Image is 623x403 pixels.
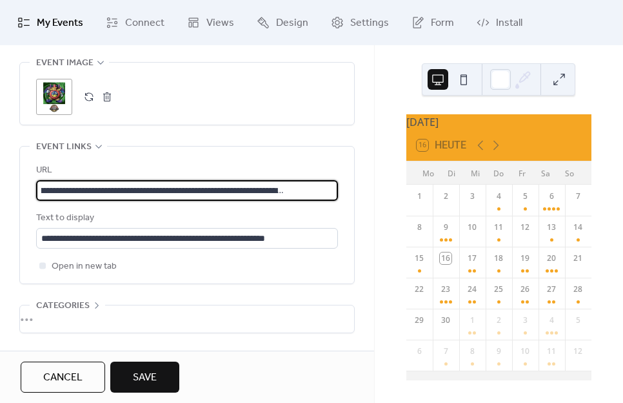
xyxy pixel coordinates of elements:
[519,346,531,357] div: 10
[467,5,532,40] a: Install
[519,191,531,202] div: 5
[413,315,425,326] div: 29
[36,298,90,314] span: Categories
[493,346,504,357] div: 9
[125,15,164,31] span: Connect
[466,191,478,202] div: 3
[413,253,425,264] div: 15
[110,362,179,393] button: Save
[431,15,454,31] span: Form
[20,305,354,333] div: •••
[36,211,335,226] div: Text to display
[440,161,463,185] div: Di
[133,370,157,386] span: Save
[417,161,440,185] div: Mo
[96,5,174,40] a: Connect
[36,56,94,71] span: Event image
[466,315,478,326] div: 1
[206,15,234,31] span: Views
[413,222,425,233] div: 8
[36,79,72,115] div: ;
[534,161,557,185] div: Sa
[519,253,531,264] div: 19
[350,15,389,31] span: Settings
[413,191,425,202] div: 1
[402,5,464,40] a: Form
[406,114,591,130] div: [DATE]
[546,222,557,233] div: 13
[572,253,584,264] div: 21
[519,222,531,233] div: 12
[546,191,557,202] div: 6
[440,191,451,202] div: 2
[493,284,504,295] div: 25
[493,222,504,233] div: 11
[546,315,557,326] div: 4
[36,347,57,363] span: RSVP
[493,315,504,326] div: 2
[466,253,478,264] div: 17
[496,15,522,31] span: Install
[43,370,83,386] span: Cancel
[36,163,335,178] div: URL
[546,346,557,357] div: 11
[276,15,308,31] span: Design
[247,5,318,40] a: Design
[413,346,425,357] div: 6
[511,161,534,185] div: Fr
[493,253,504,264] div: 18
[572,315,584,326] div: 5
[36,139,92,155] span: Event links
[440,315,451,326] div: 30
[572,346,584,357] div: 12
[464,161,487,185] div: Mi
[546,284,557,295] div: 27
[466,284,478,295] div: 24
[440,222,451,233] div: 9
[519,284,531,295] div: 26
[321,5,399,40] a: Settings
[466,346,478,357] div: 8
[558,161,581,185] div: So
[177,5,244,40] a: Views
[466,222,478,233] div: 10
[572,191,584,202] div: 7
[487,161,510,185] div: Do
[37,15,83,31] span: My Events
[572,284,584,295] div: 28
[440,346,451,357] div: 7
[8,5,93,40] a: My Events
[440,253,451,264] div: 16
[413,284,425,295] div: 22
[52,259,117,274] span: Open in new tab
[21,362,105,393] button: Cancel
[546,253,557,264] div: 20
[440,284,451,295] div: 23
[572,222,584,233] div: 14
[519,315,531,326] div: 3
[493,191,504,202] div: 4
